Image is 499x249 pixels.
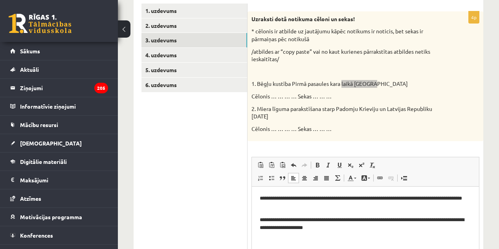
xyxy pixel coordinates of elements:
span: Motivācijas programma [20,213,82,220]
a: Вставить разрыв страницы для печати [398,173,409,183]
a: 2. uzdevums [141,18,247,33]
a: По центру [299,173,310,183]
legend: Ziņojumi [20,79,108,97]
a: Вставить / удалить нумерованный список [255,173,266,183]
span: Atzīmes [20,195,41,202]
strong: Uzraksti dotā notikuma cēloni un sekas! [251,15,355,22]
a: Подчеркнутый (Ctrl+U) [334,160,345,170]
a: Отменить (Ctrl+Z) [288,160,299,170]
a: Rīgas 1. Tālmācības vidusskola [9,14,72,33]
i: 205 [94,83,108,93]
span: [DEMOGRAPHIC_DATA] [20,140,82,147]
a: Полужирный (Ctrl+B) [312,160,323,170]
a: Digitālie materiāli [10,153,108,171]
legend: Maksājumi [20,171,108,189]
a: Убрать форматирование [367,160,378,170]
a: [DEMOGRAPHIC_DATA] [10,134,108,152]
a: Подстрочный индекс [345,160,356,170]
a: 4. uzdevums [141,48,247,62]
a: Вставить только текст (Ctrl+Shift+V) [266,160,277,170]
a: Motivācijas programma [10,208,108,226]
p: 2. Miera līguma parakstīšana starp Padomju Krieviju un Latvijas Republiku [DATE] [251,105,440,120]
a: Цитата [277,173,288,183]
a: 3. uzdevums [141,33,247,47]
a: Вставить / удалить маркированный список [266,173,277,183]
p: 1. Bēgļu kustība Pirmā pasaules kara laikā [GEOGRAPHIC_DATA] [251,80,440,88]
a: Ziņojumi205 [10,79,108,97]
a: Konferences [10,226,108,244]
p: /atbildes ar “copy paste” vai no kaut kurienes pārrakstītas atbildes netiks ieskaitītas/ [251,48,440,63]
a: Informatīvie ziņojumi [10,97,108,115]
a: Повторить (Ctrl+Y) [299,160,310,170]
span: Konferences [20,232,53,239]
p: * cēlonis ir atbilde uz jautājumu kāpēc notikums ir noticis, bet sekas ir pārmaiņas pēc notikušā [251,27,440,43]
a: Цвет текста [345,173,359,183]
a: 1. uzdevums [141,4,247,18]
legend: Informatīvie ziņojumi [20,97,108,115]
a: Atzīmes [10,189,108,207]
a: Maksājumi [10,171,108,189]
a: По левому краю [288,173,299,183]
span: Digitālie materiāli [20,158,67,165]
a: По правому краю [310,173,321,183]
a: 6. uzdevums [141,78,247,92]
a: Цвет фона [359,173,372,183]
a: Вставить из Word [277,160,288,170]
span: Mācību resursi [20,121,58,128]
span: Aktuāli [20,66,39,73]
a: Aktuāli [10,60,108,78]
p: Cēlonis … … … … Sekas … … … [251,93,440,100]
a: Математика [332,173,343,183]
a: Надстрочный индекс [356,160,367,170]
a: Вставить/Редактировать ссылку (Ctrl+K) [374,173,385,183]
a: Sākums [10,42,108,60]
a: 5. uzdevums [141,63,247,77]
a: Курсив (Ctrl+I) [323,160,334,170]
a: По ширине [321,173,332,183]
a: Mācību resursi [10,116,108,134]
p: 4p [468,11,479,24]
p: Cēlonis … … … … Sekas … … … [251,125,440,133]
span: Sākums [20,47,40,55]
a: Вставить (Ctrl+V) [255,160,266,170]
a: Убрать ссылку [385,173,396,183]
